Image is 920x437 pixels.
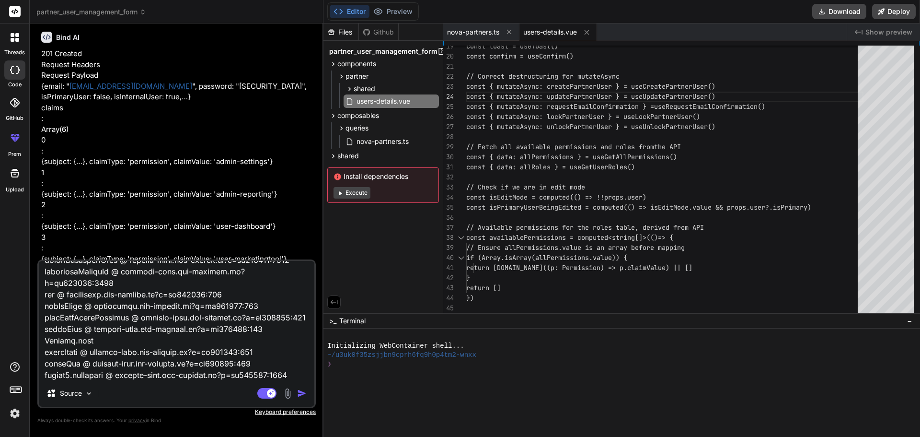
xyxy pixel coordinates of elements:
[345,123,368,133] span: queries
[658,203,811,212] span: EditMode.value && props.user?.isPrimary)
[37,408,316,416] p: Keyboard preferences
[282,388,293,399] img: attachment
[443,82,454,92] div: 23
[466,122,658,131] span: const { mutateAsync: unlockPartnerUser } = useUnlo
[654,142,681,151] span: the API
[297,389,307,398] img: icon
[466,72,620,81] span: // Correct destructuring for mutateAsync
[356,95,411,107] span: users-details.vue
[60,389,82,398] p: Source
[443,172,454,182] div: 32
[466,263,600,272] span: return [DOMAIN_NAME]((p: Permission
[327,360,332,369] span: ❯
[658,233,673,242] span: => {
[443,253,454,263] div: 40
[327,351,476,360] span: ~/u3uk0f35zsjjbn9cprh6fq9h0p4tm2-wnxx
[337,59,376,69] span: components
[443,213,454,223] div: 36
[329,47,437,56] span: partner_user_management_form
[466,82,658,91] span: const { mutateAsync: createPartnerUser } = useCrea
[466,223,658,232] span: // Available permissions for the roles table, deri
[37,416,316,425] p: Always double-check its answers. Your in Bind
[907,316,912,326] span: −
[466,142,654,151] span: // Fetch all available permissions and roles from
[443,61,454,71] div: 21
[466,102,654,111] span: const { mutateAsync: requestEmailConfirmation } =
[337,151,359,161] span: shared
[369,5,416,18] button: Preview
[443,92,454,102] div: 24
[466,203,658,212] span: const isPrimaryUserBeingEdited = computed(() => is
[8,150,21,158] label: prem
[339,316,366,326] span: Terminal
[345,71,368,81] span: partner
[323,27,358,37] div: Files
[466,283,501,292] span: return []
[443,283,454,293] div: 43
[872,4,916,19] button: Deploy
[8,81,22,89] label: code
[658,82,715,91] span: tePartnerUser()
[443,233,454,243] div: 38
[443,182,454,192] div: 33
[466,163,635,171] span: const { data: allRoles } = useGetUserRoles()
[443,162,454,172] div: 31
[69,82,192,91] a: [EMAIL_ADDRESS][DOMAIN_NAME]
[905,313,914,329] button: −
[354,84,375,94] span: shared
[812,4,866,19] button: Download
[56,33,80,42] h6: Bind AI
[466,233,658,242] span: const availablePermissions = computed<string[]>(()
[333,187,370,199] button: Execute
[443,223,454,233] div: 37
[443,303,454,313] div: 45
[443,71,454,82] div: 22
[466,193,646,201] span: const isEditMode = computed(() => !!props.user)
[466,294,474,302] span: })
[443,102,454,112] div: 25
[658,122,715,131] span: ckPartnerUser()
[6,186,24,194] label: Upload
[865,27,912,37] span: Show preview
[654,102,765,111] span: useRequestEmailConfirmation()
[466,92,658,101] span: const { mutateAsync: updatePartnerUser } = useUpda
[329,316,336,326] span: >_
[443,293,454,303] div: 44
[327,342,464,351] span: Initializing WebContainer shell...
[36,7,146,17] span: partner_user_management_form
[455,253,467,263] div: Click to collapse the range.
[443,122,454,132] div: 27
[658,153,677,161] span: ons()
[466,52,574,60] span: const confirm = useConfirm()
[6,114,23,122] label: GitHub
[600,263,692,272] span: ) => p.claimValue) || []
[447,27,499,37] span: nova-partners.ts
[443,132,454,142] div: 28
[337,111,379,120] span: composables
[443,152,454,162] div: 30
[85,390,93,398] img: Pick Models
[333,172,433,181] span: Install dependencies
[128,417,146,423] span: privacy
[443,273,454,283] div: 42
[658,112,700,121] span: rtnerUser()
[443,192,454,202] div: 34
[466,243,650,252] span: // Ensure allPermissions.value is an array befor
[443,263,454,273] div: 41
[443,112,454,122] div: 26
[466,253,627,262] span: if (Array.isArray(allPermissions.value)) {
[356,136,410,147] span: nova-partners.ts
[443,243,454,253] div: 39
[466,153,658,161] span: const { data: allPermissions } = useGetAllPermissi
[359,27,398,37] div: Github
[7,405,23,422] img: settings
[650,243,685,252] span: e mapping
[443,202,454,213] div: 35
[658,92,715,101] span: tePartnerUser()
[4,48,25,57] label: threads
[658,223,704,232] span: ved from API
[443,51,454,61] div: 20
[466,112,658,121] span: const { mutateAsync: lockPartnerUser } = useLockPa
[330,5,369,18] button: Editor
[39,261,314,380] textarea: loremi:812 [dolo] sitametcon... adipis:334 [elit] seddoeius. temp.in:68 UTLAB etdolore.magnaa.en?...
